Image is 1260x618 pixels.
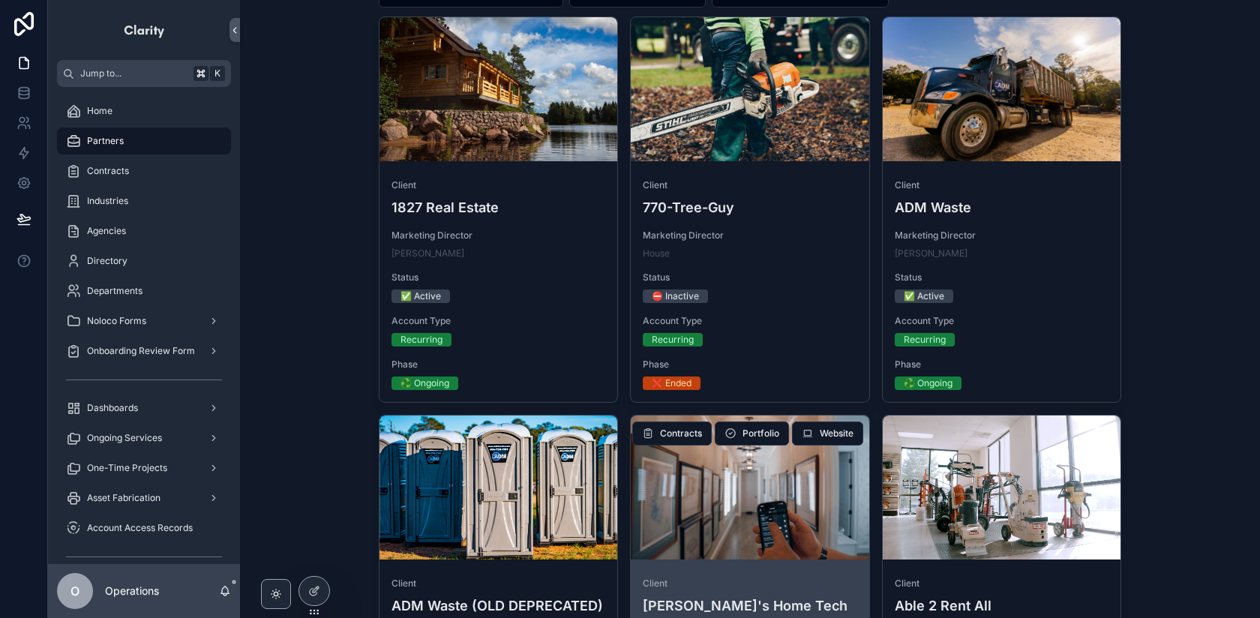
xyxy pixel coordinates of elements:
[643,577,857,589] span: Client
[379,17,618,161] div: 1827.webp
[57,127,231,154] a: Partners
[391,358,606,370] span: Phase
[895,358,1109,370] span: Phase
[631,17,869,161] div: 770-Cropped.webp
[400,289,441,303] div: ✅ Active
[57,484,231,511] a: Asset Fabrication
[70,582,79,600] span: O
[57,337,231,364] a: Onboarding Review Form
[57,187,231,214] a: Industries
[883,17,1121,161] div: adm-Cropped.webp
[391,247,464,259] a: [PERSON_NAME]
[87,522,193,534] span: Account Access Records
[57,394,231,421] a: Dashboards
[87,285,142,297] span: Departments
[57,307,231,334] a: Noloco Forms
[904,289,944,303] div: ✅ Active
[211,67,223,79] span: K
[379,415,618,559] div: DSC05378-_1_.webp
[391,595,606,616] h4: ADM Waste (OLD DEPRECATED)
[87,492,160,504] span: Asset Fabrication
[391,315,606,327] span: Account Type
[391,197,606,217] h4: 1827 Real Estate
[379,16,619,403] a: Client1827 Real EstateMarketing Director[PERSON_NAME]Status✅ ActiveAccount TypeRecurringPhase♻️ O...
[883,415,1121,559] div: able-Cropped.webp
[630,16,870,403] a: Client770-Tree-GuyMarketing DirectorHouseStatus⛔ InactiveAccount TypeRecurringPhase❌ Ended
[87,195,128,207] span: Industries
[391,179,606,191] span: Client
[895,577,1109,589] span: Client
[57,514,231,541] a: Account Access Records
[57,424,231,451] a: Ongoing Services
[643,358,857,370] span: Phase
[792,421,863,445] button: Website
[643,229,857,241] span: Marketing Director
[632,421,712,445] button: Contracts
[80,67,187,79] span: Jump to...
[105,583,159,598] p: Operations
[57,60,231,87] button: Jump to...K
[652,376,691,390] div: ❌ Ended
[643,247,670,259] a: House
[643,595,857,616] h4: [PERSON_NAME]'s Home Tech
[895,197,1109,217] h4: ADM Waste
[652,333,694,346] div: Recurring
[87,165,129,177] span: Contracts
[57,454,231,481] a: One-Time Projects
[87,315,146,327] span: Noloco Forms
[57,247,231,274] a: Directory
[643,271,857,283] span: Status
[87,135,124,147] span: Partners
[87,402,138,414] span: Dashboards
[57,97,231,124] a: Home
[57,217,231,244] a: Agencies
[715,421,789,445] button: Portfolio
[391,577,606,589] span: Client
[400,333,442,346] div: Recurring
[895,229,1109,241] span: Marketing Director
[652,289,699,303] div: ⛔ Inactive
[643,315,857,327] span: Account Type
[87,255,127,267] span: Directory
[660,427,702,439] span: Contracts
[87,345,195,357] span: Onboarding Review Form
[87,225,126,237] span: Agencies
[57,277,231,304] a: Departments
[742,427,779,439] span: Portfolio
[895,271,1109,283] span: Status
[882,16,1122,403] a: ClientADM WasteMarketing Director[PERSON_NAME]Status✅ ActiveAccount TypeRecurringPhase♻️ Ongoing
[87,462,167,474] span: One-Time Projects
[57,157,231,184] a: Contracts
[820,427,853,439] span: Website
[895,247,967,259] a: [PERSON_NAME]
[895,179,1109,191] span: Client
[895,595,1109,616] h4: Able 2 Rent All
[400,376,449,390] div: ♻️ Ongoing
[123,18,166,42] img: App logo
[904,333,946,346] div: Recurring
[87,105,112,117] span: Home
[391,229,606,241] span: Marketing Director
[391,271,606,283] span: Status
[631,415,869,559] div: Aarons.webp
[48,87,240,564] div: scrollable content
[643,179,857,191] span: Client
[87,432,162,444] span: Ongoing Services
[895,315,1109,327] span: Account Type
[904,376,952,390] div: ♻️ Ongoing
[643,197,857,217] h4: 770-Tree-Guy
